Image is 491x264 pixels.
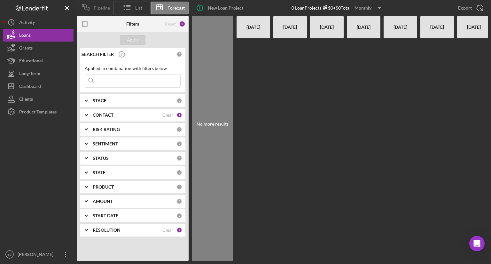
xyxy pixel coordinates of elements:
[135,5,142,11] span: List
[176,227,182,233] div: 2
[176,51,182,57] div: 0
[176,112,182,118] div: 1
[3,80,74,93] button: Dashboard
[93,141,118,146] b: SENTIMENT
[19,29,31,43] div: Loans
[3,93,74,105] button: Clients
[321,5,333,11] div: $0
[176,184,182,190] div: 0
[208,2,243,14] div: New Loan Project
[176,98,182,104] div: 0
[165,21,176,27] div: Reset
[93,184,114,190] b: PRODUCT
[93,156,109,161] b: STATUS
[387,16,414,38] div: [DATE]
[313,16,340,38] div: [DATE]
[3,248,74,261] button: TS[PERSON_NAME]
[162,113,173,118] div: Clear
[3,29,74,42] button: Loans
[3,42,74,54] button: Grants
[277,16,304,38] div: [DATE]
[179,21,185,27] div: 3
[176,127,182,132] div: 0
[162,228,173,233] div: Clear
[192,2,250,14] button: New Loan Project
[469,236,485,251] div: Open Intercom Messenger
[19,93,33,107] div: Clients
[93,170,105,175] b: STATE
[19,42,33,56] div: Grants
[458,2,472,14] div: Export
[93,113,113,118] b: CONTACT
[82,52,114,57] b: SEARCH FILTER
[16,248,58,262] div: [PERSON_NAME]
[176,213,182,219] div: 0
[93,228,121,233] b: RESOLUTION
[351,3,385,13] button: Monthly
[3,16,74,29] button: Activity
[3,67,74,80] button: Long-Term
[126,21,139,27] b: Filters
[93,98,106,103] b: STAGE
[8,253,12,256] text: TS
[355,3,371,13] div: Monthly
[94,5,110,11] span: Pipeline
[176,155,182,161] div: 0
[350,16,377,38] div: [DATE]
[127,35,139,45] div: Apply
[93,127,120,132] b: RISK RATING
[452,2,488,14] button: Export
[176,141,182,147] div: 0
[3,54,74,67] button: Educational
[120,35,145,45] button: Apply
[85,66,181,71] div: Applied in combination with filters below
[19,67,40,82] div: Long-Term
[460,16,487,38] div: [DATE]
[176,170,182,175] div: 0
[192,121,233,127] div: No more results
[240,16,267,38] div: [DATE]
[3,105,74,118] button: Product Templates
[19,80,41,94] div: Dashboard
[19,54,43,69] div: Educational
[93,213,118,218] b: START DATE
[424,16,451,38] div: [DATE]
[93,199,113,204] b: AMOUNT
[19,16,35,30] div: Activity
[168,5,185,11] span: Forecast
[176,198,182,204] div: 0
[292,3,385,13] div: 0 Loan Projects • $0 Total
[19,105,57,120] div: Product Templates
